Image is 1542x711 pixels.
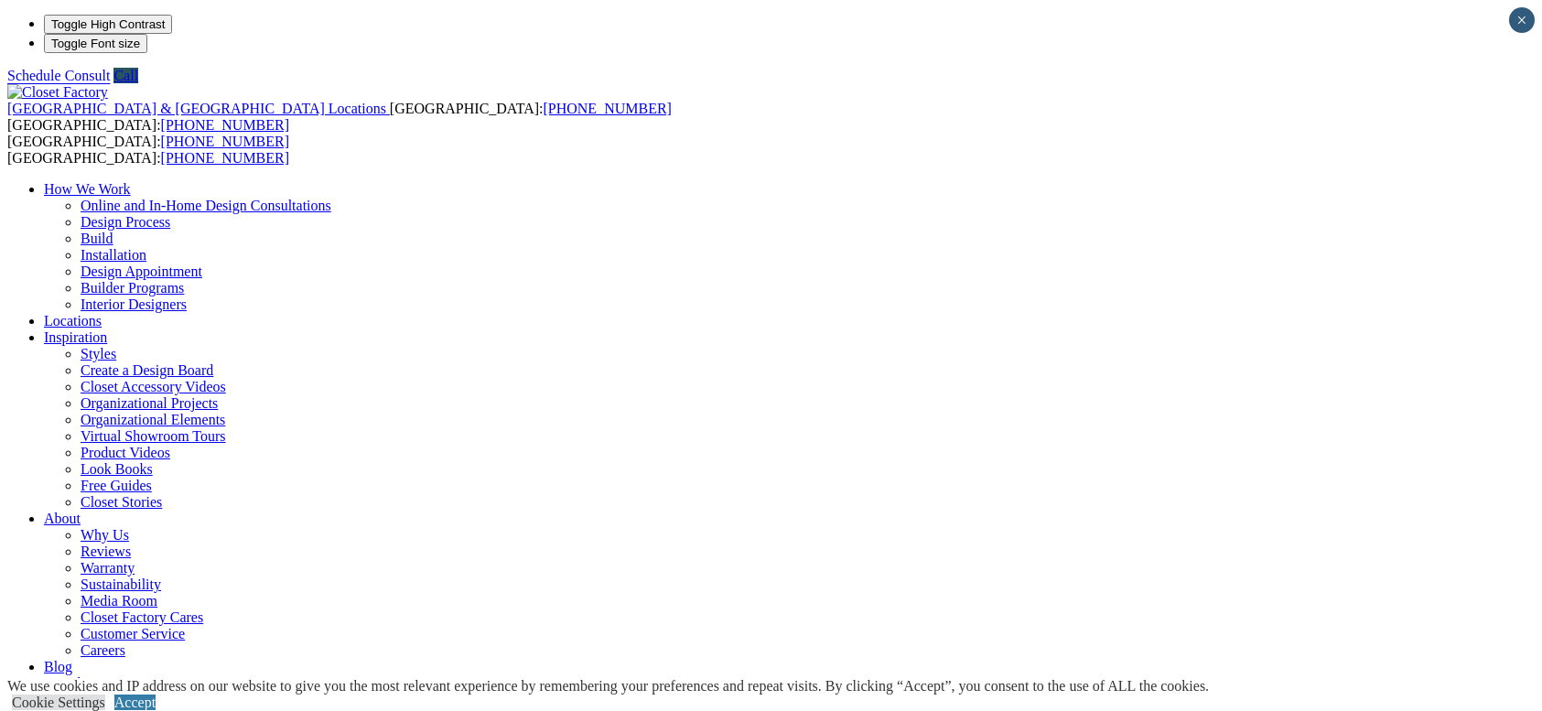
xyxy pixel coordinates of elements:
a: Interior Designers [81,296,187,312]
a: Cookie Settings [12,695,105,710]
a: Installation [81,247,146,263]
span: [GEOGRAPHIC_DATA]: [GEOGRAPHIC_DATA]: [7,101,672,133]
span: [GEOGRAPHIC_DATA] & [GEOGRAPHIC_DATA] Locations [7,101,386,116]
a: Sustainability [81,576,161,592]
a: Design Appointment [81,264,202,279]
a: Careers [81,642,125,658]
a: Product Videos [81,445,170,460]
a: Closet Stories [81,494,162,510]
a: [GEOGRAPHIC_DATA] & [GEOGRAPHIC_DATA] Locations [7,101,390,116]
a: [PHONE_NUMBER] [161,150,289,166]
a: Builder Programs [81,280,184,296]
a: Accept [114,695,156,710]
a: [PHONE_NUMBER] [543,101,671,116]
a: Organizational Projects [81,395,218,411]
a: Reviews [81,544,131,559]
a: Design Process [81,214,170,230]
a: Schedule Consult [7,68,110,83]
a: Why Us [81,527,129,543]
a: Customer Service [81,626,185,641]
a: Call [113,68,138,83]
button: Toggle Font size [44,34,147,53]
span: Toggle High Contrast [51,17,165,31]
a: Look Books [81,461,153,477]
a: Free Guides [81,478,152,493]
a: Franchising [44,675,113,691]
a: Create a Design Board [81,362,213,378]
a: How We Work [44,181,131,197]
a: Build [81,231,113,246]
a: Warranty [81,560,135,576]
a: [PHONE_NUMBER] [161,117,289,133]
button: Close [1509,7,1535,33]
div: We use cookies and IP address on our website to give you the most relevant experience by remember... [7,678,1209,695]
a: Organizational Elements [81,412,225,427]
img: Closet Factory [7,84,108,101]
a: Closet Factory Cares [81,609,203,625]
a: Styles [81,346,116,361]
a: Online and In-Home Design Consultations [81,198,331,213]
a: About [44,511,81,526]
button: Toggle High Contrast [44,15,172,34]
a: Locations [44,313,102,329]
a: Blog [44,659,72,674]
a: [PHONE_NUMBER] [161,134,289,149]
a: Media Room [81,593,157,609]
a: Virtual Showroom Tours [81,428,226,444]
a: Closet Accessory Videos [81,379,226,394]
span: [GEOGRAPHIC_DATA]: [GEOGRAPHIC_DATA]: [7,134,289,166]
a: Inspiration [44,329,107,345]
span: Toggle Font size [51,37,140,50]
